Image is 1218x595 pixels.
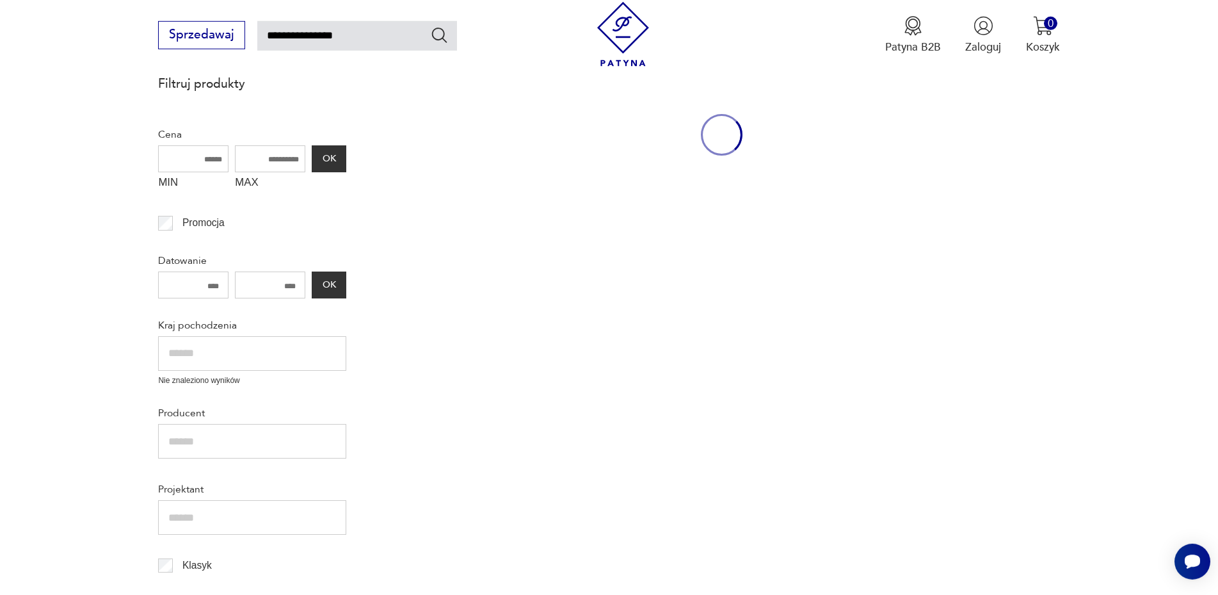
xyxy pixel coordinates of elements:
label: MIN [158,172,228,197]
button: Szukaj [430,26,449,44]
div: oval-loading [701,68,742,202]
a: Ikona medaluPatyna B2B [885,16,941,54]
iframe: Smartsupp widget button [1174,544,1210,580]
p: Zaloguj [965,40,1001,54]
p: Klasyk [182,557,212,574]
p: Producent [158,405,346,421]
button: Zaloguj [965,16,1001,54]
button: 0Koszyk [1026,16,1060,54]
button: Sprzedawaj [158,21,244,49]
label: MAX [235,172,305,197]
p: Patyna B2B [885,40,941,54]
button: Patyna B2B [885,16,941,54]
button: OK [312,145,346,172]
p: Projektant [158,481,346,498]
button: OK [312,272,346,298]
p: Cena [158,126,346,143]
p: Koszyk [1026,40,1060,54]
a: Sprzedawaj [158,31,244,41]
img: Patyna - sklep z meblami i dekoracjami vintage [591,2,655,67]
p: Promocja [182,215,225,231]
p: Datowanie [158,252,346,269]
p: Kraj pochodzenia [158,317,346,334]
img: Ikonka użytkownika [974,16,993,36]
p: Filtruj produkty [158,76,346,92]
img: Ikona medalu [903,16,923,36]
div: 0 [1044,17,1057,30]
img: Ikona koszyka [1033,16,1053,36]
p: Nie znaleziono wyników [158,375,346,387]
